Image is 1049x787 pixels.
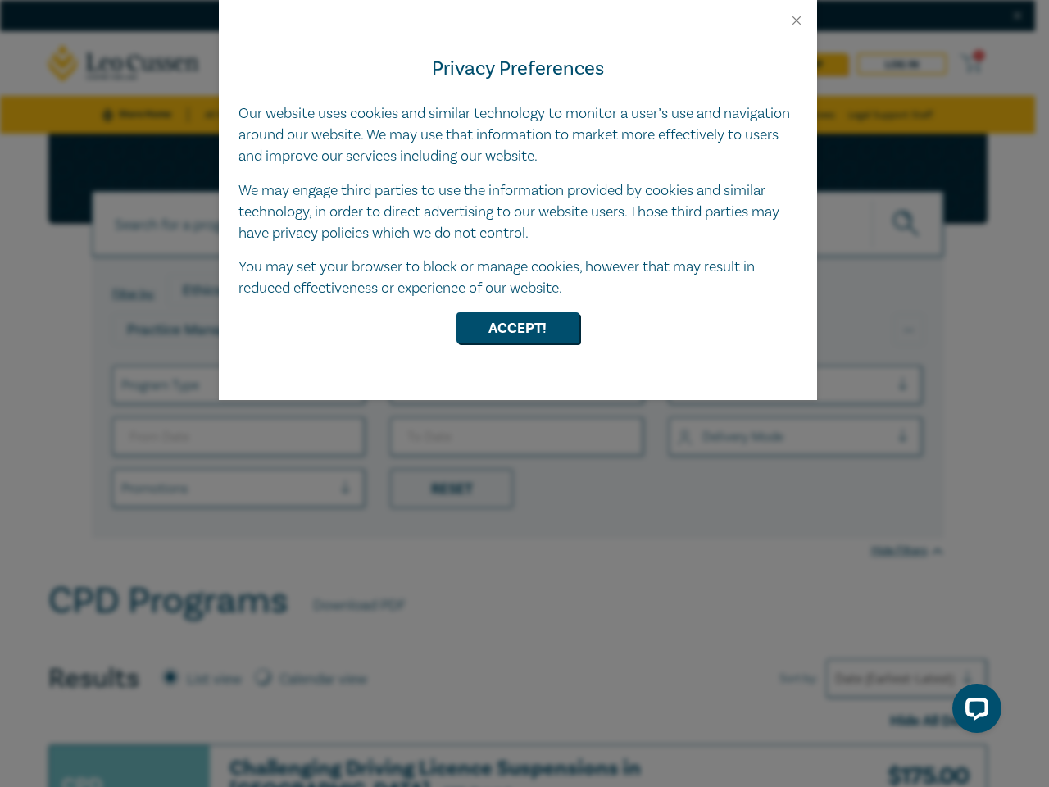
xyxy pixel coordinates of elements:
[789,13,804,28] button: Close
[939,677,1008,746] iframe: LiveChat chat widget
[456,312,579,343] button: Accept!
[238,180,797,244] p: We may engage third parties to use the information provided by cookies and similar technology, in...
[238,103,797,167] p: Our website uses cookies and similar technology to monitor a user’s use and navigation around our...
[238,257,797,299] p: You may set your browser to block or manage cookies, however that may result in reduced effective...
[238,54,797,84] h4: Privacy Preferences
